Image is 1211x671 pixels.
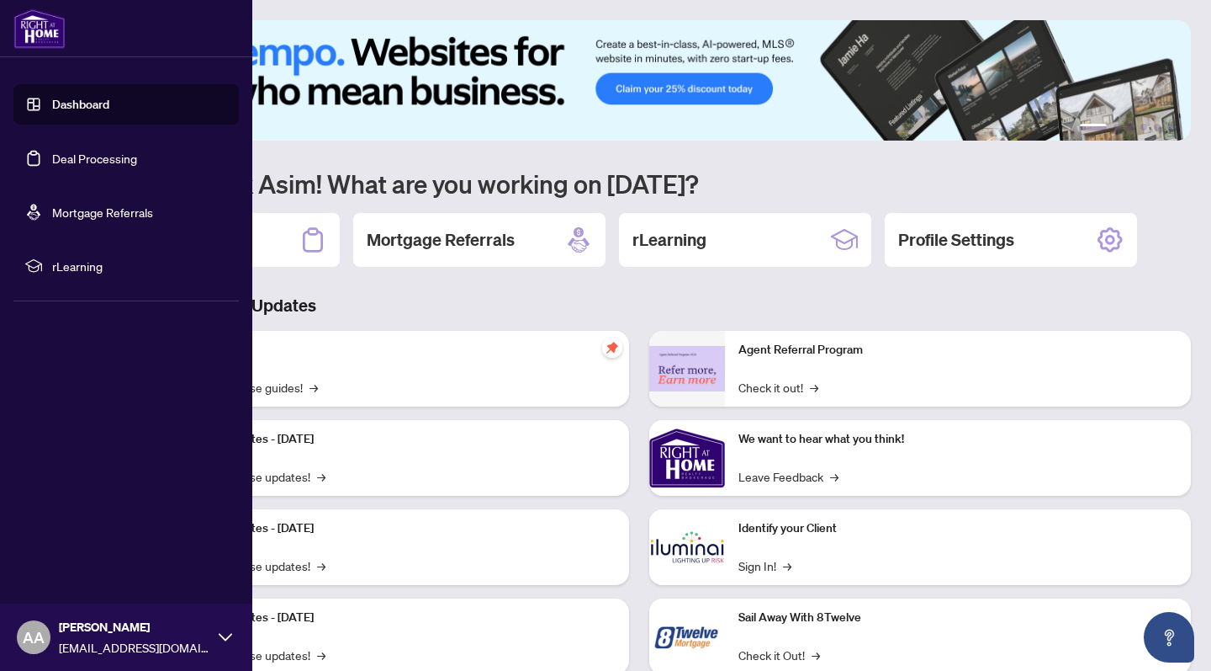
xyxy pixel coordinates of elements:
[738,467,838,486] a: Leave Feedback→
[649,346,725,392] img: Agent Referral Program
[632,228,706,252] h2: rLearning
[649,420,725,496] img: We want to hear what you think!
[738,557,791,575] a: Sign In!→
[177,609,616,627] p: Platform Updates - [DATE]
[1127,124,1134,130] button: 3
[52,205,153,220] a: Mortgage Referrals
[177,430,616,449] p: Platform Updates - [DATE]
[52,257,227,275] span: rLearning
[309,378,318,397] span: →
[738,609,1177,627] p: Sail Away With 8Twelve
[898,228,1014,252] h2: Profile Settings
[367,228,515,252] h2: Mortgage Referrals
[738,519,1177,538] p: Identify your Client
[59,638,210,657] span: [EMAIL_ADDRESS][DOMAIN_NAME]
[1154,124,1161,130] button: 5
[52,151,137,166] a: Deal Processing
[177,341,616,359] p: Self-Help
[1167,124,1174,130] button: 6
[317,646,325,664] span: →
[87,20,1191,141] img: Slide 0
[52,97,109,112] a: Dashboard
[1080,124,1107,130] button: 1
[1144,612,1194,663] button: Open asap
[177,519,616,538] p: Platform Updates - [DATE]
[830,467,838,486] span: →
[87,168,1191,200] h1: Welcome back Asim! What are you working on [DATE]?
[649,509,725,585] img: Identify your Client
[317,467,325,486] span: →
[738,430,1177,449] p: We want to hear what you think!
[1140,124,1147,130] button: 4
[738,341,1177,359] p: Agent Referral Program
[812,646,820,664] span: →
[783,557,791,575] span: →
[13,8,66,49] img: logo
[87,294,1191,317] h3: Brokerage & Industry Updates
[23,626,45,649] span: AA
[738,378,818,397] a: Check it out!→
[738,646,820,664] a: Check it Out!→
[317,557,325,575] span: →
[1113,124,1120,130] button: 2
[602,338,622,358] span: pushpin
[810,378,818,397] span: →
[59,618,210,636] span: [PERSON_NAME]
